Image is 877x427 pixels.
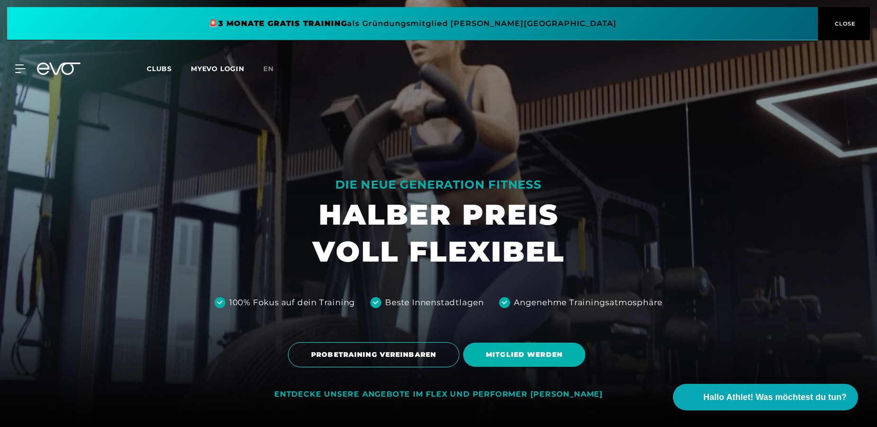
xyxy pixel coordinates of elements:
[818,7,870,40] button: CLOSE
[147,64,172,73] span: Clubs
[832,19,856,28] span: CLOSE
[263,64,285,74] a: en
[147,64,191,73] a: Clubs
[311,350,436,360] span: PROBETRAINING VEREINBAREN
[486,350,563,360] span: MITGLIED WERDEN
[191,64,244,73] a: MYEVO LOGIN
[274,390,603,400] div: ENTDECKE UNSERE ANGEBOTE IM FLEX UND PERFORMER [PERSON_NAME]
[673,384,858,410] button: Hallo Athlet! Was möchtest du tun?
[514,297,662,309] div: Angenehme Trainingsatmosphäre
[385,297,484,309] div: Beste Innenstadtlagen
[313,196,565,270] h1: HALBER PREIS VOLL FLEXIBEL
[229,297,355,309] div: 100% Fokus auf dein Training
[263,64,274,73] span: en
[313,177,565,192] div: DIE NEUE GENERATION FITNESS
[463,336,589,374] a: MITGLIED WERDEN
[703,391,847,404] span: Hallo Athlet! Was möchtest du tun?
[288,335,463,374] a: PROBETRAINING VEREINBAREN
